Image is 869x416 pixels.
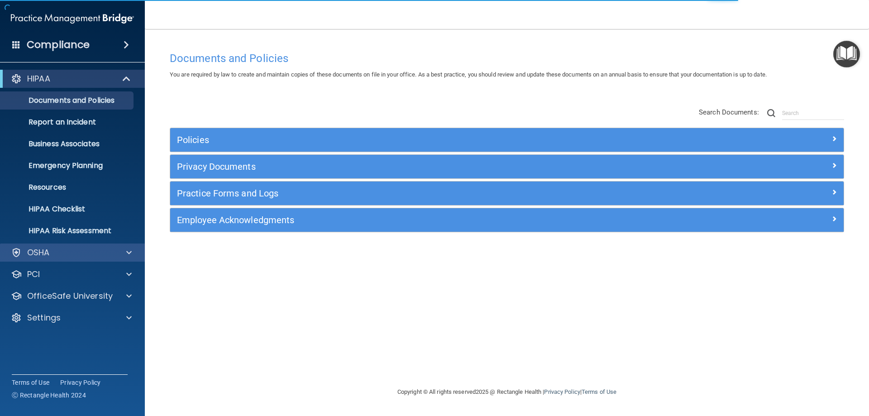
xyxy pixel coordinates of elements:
p: Settings [27,312,61,323]
a: Policies [177,133,837,147]
h5: Practice Forms and Logs [177,188,668,198]
a: PCI [11,269,132,280]
h4: Documents and Policies [170,53,844,64]
span: Ⓒ Rectangle Health 2024 [12,391,86,400]
p: PCI [27,269,40,280]
p: HIPAA Risk Assessment [6,226,129,235]
a: HIPAA [11,73,131,84]
span: Search Documents: [699,108,759,116]
p: HIPAA Checklist [6,205,129,214]
h4: Compliance [27,38,90,51]
h5: Employee Acknowledgments [177,215,668,225]
iframe: Drift Widget Chat Controller [712,352,858,388]
img: PMB logo [11,10,134,28]
p: OSHA [27,247,50,258]
p: HIPAA [27,73,50,84]
input: Search [782,106,844,120]
p: OfficeSafe University [27,291,113,301]
a: OfficeSafe University [11,291,132,301]
a: Practice Forms and Logs [177,186,837,201]
p: Business Associates [6,139,129,148]
p: Report an Incident [6,118,129,127]
a: OSHA [11,247,132,258]
a: Terms of Use [582,388,616,395]
img: ic-search.3b580494.png [767,109,775,117]
p: Documents and Policies [6,96,129,105]
p: Resources [6,183,129,192]
a: Settings [11,312,132,323]
a: Privacy Policy [544,388,580,395]
h5: Policies [177,135,668,145]
button: Open Resource Center [833,41,860,67]
a: Privacy Policy [60,378,101,387]
div: Copyright © All rights reserved 2025 @ Rectangle Health | | [342,378,672,406]
a: Privacy Documents [177,159,837,174]
h5: Privacy Documents [177,162,668,172]
p: Emergency Planning [6,161,129,170]
a: Terms of Use [12,378,49,387]
span: You are required by law to create and maintain copies of these documents on file in your office. ... [170,71,767,78]
a: Employee Acknowledgments [177,213,837,227]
